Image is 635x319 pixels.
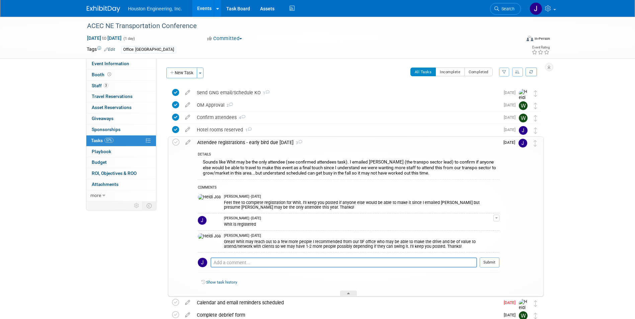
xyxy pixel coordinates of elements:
i: Move task [534,90,537,97]
img: Heidi Joarnt [198,194,221,200]
a: ROI, Objectives & ROO [86,168,156,179]
span: [DATE] [503,140,519,145]
a: Sponsorships [86,124,156,135]
a: Show task history [206,280,237,285]
span: 57% [104,138,113,143]
span: Attachments [92,182,118,187]
img: Whitaker Thomas [519,114,528,122]
span: (1 day) [123,36,135,41]
span: Search [499,6,514,11]
span: Event Information [92,61,129,66]
span: Playbook [92,149,111,154]
span: Booth not reserved yet [106,72,112,77]
div: Feel free to complete registration for Whit. I'll keep you posted if anyone else would be able to... [224,199,493,210]
img: ExhibitDay [87,6,120,12]
button: Completed [464,68,493,76]
span: 1 [261,91,269,95]
button: Submit [480,257,499,268]
div: Sounds like Whit may be the only attendee (see confirmed attendees task). I emailed [PERSON_NAME]... [198,158,499,179]
span: Travel Reservations [92,94,133,99]
i: Move task [534,140,537,146]
img: Jessica Lambrecht [519,126,528,135]
button: All Tasks [410,68,436,76]
span: 2 [224,103,233,108]
i: Move task [534,313,537,319]
button: New Task [166,68,197,78]
div: ACEC NE Transportation Conference [85,20,511,32]
a: Budget [86,157,156,168]
div: Event Format [481,35,550,45]
div: OM Approval [193,99,500,111]
a: edit [182,102,193,108]
div: Whit is registered [224,221,493,227]
span: [PERSON_NAME] - [DATE] [224,233,261,238]
td: Personalize Event Tab Strip [131,201,143,210]
div: Send GNG email/Schedule KO [193,87,500,98]
span: 1 [243,128,252,132]
div: Office: [GEOGRAPHIC_DATA] [121,46,176,53]
img: Heidi Joarnt [198,233,221,239]
td: Toggle Event Tabs [142,201,156,210]
span: ROI, Objectives & ROO [92,171,137,176]
div: Great! Whit may reach out to a few more people I recommended from our SF office who may be able t... [224,238,493,249]
a: Edit [104,47,115,52]
i: Move task [534,127,537,134]
td: Tags [87,46,115,54]
span: Budget [92,159,107,165]
span: 3 [294,141,302,145]
i: Move task [534,300,537,307]
a: Event Information [86,59,156,69]
img: Jessica Lambrecht [519,139,527,147]
div: Calendar and email reminders scheduled [193,297,500,308]
a: edit [182,114,193,120]
span: more [90,193,101,198]
a: edit [182,90,193,96]
a: Search [490,3,521,15]
span: 3 [103,83,108,88]
span: [DATE] [504,115,519,120]
span: Tasks [91,138,113,143]
i: Move task [534,115,537,121]
a: Staff3 [86,81,156,91]
a: edit [182,139,194,145]
a: Booth [86,70,156,80]
img: Jessica Lambrecht [198,216,207,225]
span: to [101,35,107,41]
span: Houston Engineering, Inc. [128,6,182,11]
img: Format-Inperson.png [527,36,533,41]
a: edit [182,300,193,306]
span: [PERSON_NAME] - [DATE] [224,216,261,221]
div: In-Person [534,36,550,41]
span: Booth [92,72,112,77]
a: Playbook [86,146,156,157]
button: Incomplete [435,68,465,76]
div: DETAILS [198,152,499,158]
span: [DATE] [504,313,519,317]
span: Giveaways [92,116,113,121]
span: [DATE] [DATE] [87,35,122,41]
img: Heidi Joarnt [519,89,529,113]
span: Staff [92,83,108,88]
span: [DATE] [504,103,519,107]
div: Confirm attendees [193,112,500,123]
a: Refresh [526,68,537,76]
img: Whitaker Thomas [519,101,528,110]
span: [DATE] [504,127,519,132]
span: [DATE] [504,300,519,305]
a: Asset Reservations [86,102,156,113]
span: 4 [237,116,245,120]
img: Jessica Lambrecht [530,2,542,15]
div: Event Rating [532,46,550,49]
span: Asset Reservations [92,105,132,110]
i: Move task [534,103,537,109]
img: Jessica Lambrecht [198,258,207,267]
a: Travel Reservations [86,91,156,102]
div: Attendee registrations - early bird due [DATE] [194,137,499,148]
a: Attachments [86,179,156,190]
a: edit [182,312,193,318]
a: Giveaways [86,113,156,124]
a: edit [182,127,193,133]
div: Hotel rooms reserved [193,124,500,135]
div: COMMENTS [198,185,499,192]
span: [DATE] [504,90,519,95]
